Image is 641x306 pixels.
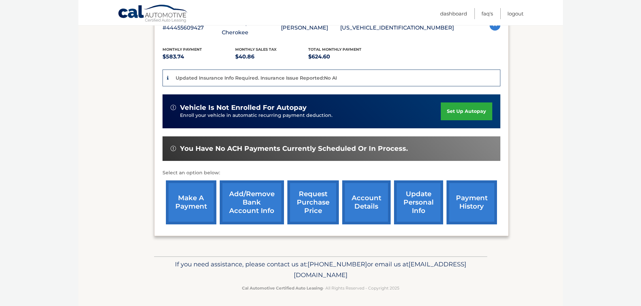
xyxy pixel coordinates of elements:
[180,144,408,153] span: You have no ACH payments currently scheduled or in process.
[171,105,176,110] img: alert-white.svg
[281,23,340,33] p: [PERSON_NAME]
[158,285,483,292] p: - All Rights Reserved - Copyright 2025
[308,52,381,61] p: $624.60
[163,23,222,33] p: #44455609427
[447,180,497,224] a: payment history
[287,180,339,224] a: request purchase price
[340,23,454,33] p: [US_VEHICLE_IDENTIFICATION_NUMBER]
[441,102,492,120] a: set up autopay
[163,47,202,52] span: Monthly Payment
[235,52,308,61] p: $40.86
[440,8,467,19] a: Dashboard
[222,18,281,37] p: 2023 Jeep Grand Cherokee
[180,112,441,119] p: Enroll your vehicle in automatic recurring payment deduction.
[342,180,391,224] a: account details
[308,260,367,268] span: [PHONE_NUMBER]
[482,8,493,19] a: FAQ's
[166,180,216,224] a: make a payment
[220,180,284,224] a: Add/Remove bank account info
[118,4,188,24] a: Cal Automotive
[507,8,524,19] a: Logout
[308,47,361,52] span: Total Monthly Payment
[394,180,443,224] a: update personal info
[176,75,337,81] p: Updated Insurance Info Required. Insurance Issue Reported:No AI
[242,286,323,291] strong: Cal Automotive Certified Auto Leasing
[235,47,277,52] span: Monthly sales Tax
[163,52,236,61] p: $583.74
[163,169,500,177] p: Select an option below:
[171,146,176,151] img: alert-white.svg
[158,259,483,280] p: If you need assistance, please contact us at: or email us at
[180,103,307,112] span: vehicle is not enrolled for autopay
